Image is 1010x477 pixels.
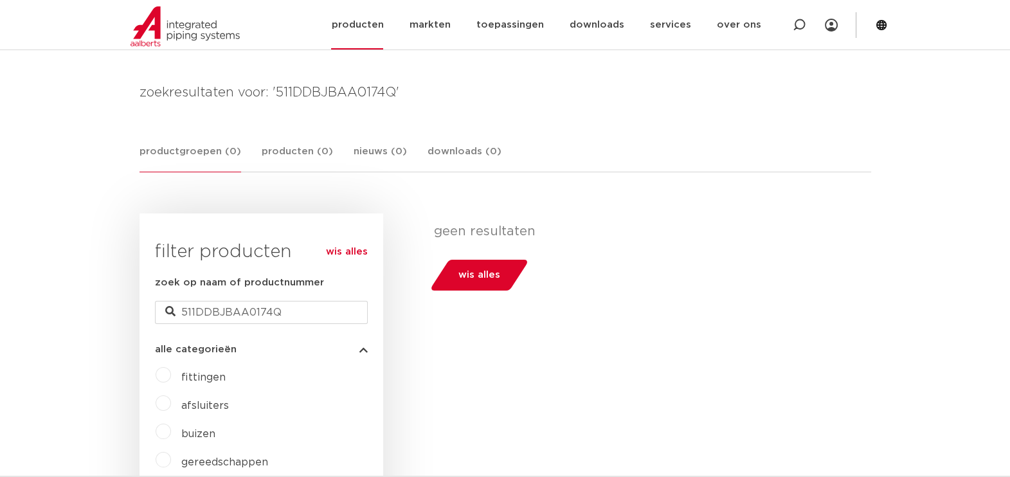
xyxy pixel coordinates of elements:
[181,372,226,382] a: fittingen
[155,239,368,265] h3: filter producten
[262,144,333,172] a: producten (0)
[326,244,368,260] a: wis alles
[140,144,241,172] a: productgroepen (0)
[434,224,861,239] p: geen resultaten
[181,457,268,467] a: gereedschappen
[155,275,324,291] label: zoek op naam of productnummer
[155,301,368,324] input: zoeken
[181,401,229,411] a: afsluiters
[354,144,407,172] a: nieuws (0)
[181,429,215,439] a: buizen
[428,144,501,172] a: downloads (0)
[140,82,871,103] h4: zoekresultaten voor: '511DDBJBAA0174Q'
[155,345,368,354] button: alle categorieën
[155,345,237,354] span: alle categorieën
[458,265,500,285] span: wis alles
